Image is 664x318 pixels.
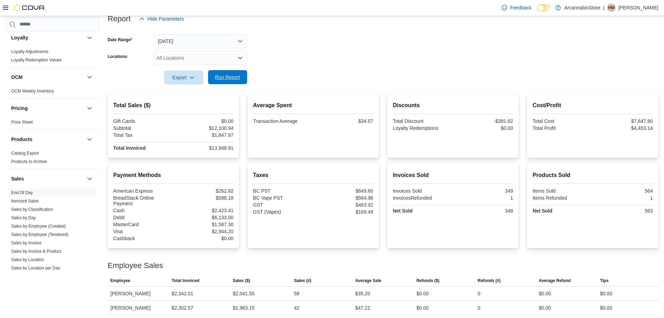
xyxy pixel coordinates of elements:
div: Total Profit [533,125,592,131]
div: OCM [6,87,99,98]
div: Total Tax [113,132,172,138]
div: $35.20 [355,289,370,298]
div: $564.96 [314,195,373,201]
div: $0.00 [417,289,429,298]
div: Gift Cards [113,118,172,124]
div: $13,948.91 [175,145,234,151]
div: $7,647.80 [594,118,653,124]
div: $0.00 [454,125,513,131]
button: Sales [85,175,94,183]
div: Subtotal [113,125,172,131]
a: Price Sheet [11,120,33,125]
div: 348 [454,208,513,214]
span: Price Sheet [11,119,33,125]
div: $1,983.15 [233,304,254,312]
a: End Of Day [11,190,33,195]
span: Sales by Invoice [11,240,41,246]
div: Pricing [6,118,99,129]
div: $0.00 [600,289,612,298]
a: Sales by Invoice & Product [11,249,61,254]
button: Run Report [208,70,247,84]
div: Cash [113,208,172,213]
button: Loyalty [85,34,94,42]
div: BC Vape PST [253,195,312,201]
img: Cova [14,4,45,11]
div: Items Refunded [533,195,592,201]
div: $1,847.97 [175,132,234,138]
div: 564 [594,188,653,194]
span: Sales by Classification [11,207,53,212]
div: $2,342.01 [171,289,193,298]
p: | [603,3,604,12]
div: $4,453.14 [594,125,653,131]
div: $0.00 [175,236,234,241]
h3: Sales [11,175,24,182]
div: $2,302.57 [171,304,193,312]
h2: Cost/Profit [533,101,653,110]
h3: Pricing [11,105,28,112]
div: $6,133.00 [175,215,234,220]
button: Loyalty [11,34,84,41]
a: Sales by Location [11,257,44,262]
a: OCM Weekly Inventory [11,89,54,94]
div: $0.00 [175,118,234,124]
div: Sales [6,188,99,309]
span: Sales by Invoice & Product [11,249,61,254]
button: Hide Parameters [136,12,187,26]
a: Feedback [499,1,534,15]
div: 349 [454,188,513,194]
button: Export [164,71,203,84]
div: $2,944.20 [175,229,234,234]
button: [DATE] [154,34,247,48]
div: Total Discount [393,118,452,124]
div: 563 [594,208,653,214]
a: Sales by Invoice [11,241,41,245]
span: Loyalty Adjustments [11,49,48,54]
a: Sales by Classification [11,207,53,212]
span: Average Sale [355,278,381,283]
div: 1 [594,195,653,201]
p: [PERSON_NAME] [618,3,658,12]
div: BC PST [253,188,312,194]
button: Open list of options [237,55,243,61]
strong: Net Sold [393,208,413,214]
div: $47.22 [355,304,370,312]
label: Date Range [108,37,132,43]
div: 58 [294,289,300,298]
h2: Taxes [253,171,373,179]
div: 42 [294,304,300,312]
span: Sales by Employee (Tendered) [11,232,68,237]
a: Loyalty Redemption Values [11,58,62,62]
span: Sales (#) [294,278,311,283]
button: OCM [85,73,94,81]
button: OCM [11,74,84,81]
div: Invoices Sold [393,188,452,194]
div: $1,587.30 [175,222,234,227]
div: $262.82 [175,188,234,194]
div: Items Sold [533,188,592,194]
span: Catalog Export [11,150,39,156]
span: Sales ($) [233,278,250,283]
button: Products [85,135,94,143]
div: American Express [113,188,172,194]
div: $34.57 [314,118,373,124]
strong: Total Invoiced [113,145,146,151]
div: InvoicesRefunded [393,195,452,201]
a: Products to Archive [11,159,47,164]
span: OCM Weekly Inventory [11,88,54,94]
h2: Payment Methods [113,171,234,179]
strong: Net Sold [533,208,552,214]
p: ArcannabisStore [564,3,601,12]
div: Products [6,149,99,169]
div: $12,100.94 [175,125,234,131]
div: Debit [113,215,172,220]
div: $463.92 [314,202,373,208]
span: Feedback [510,4,531,11]
h3: Products [11,136,32,143]
h3: OCM [11,74,23,81]
span: Refunds (#) [478,278,501,283]
button: Sales [11,175,84,182]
